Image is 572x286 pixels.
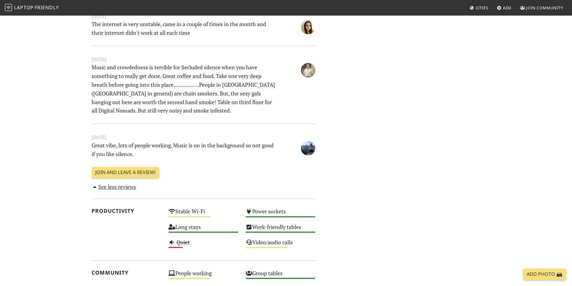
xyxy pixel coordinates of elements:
[242,237,319,253] div: Video/audio calls
[92,167,159,178] a: Join and leave a review!
[242,206,319,222] div: Power sockets
[14,4,34,11] span: Laptop
[526,5,563,11] span: Join Community
[476,5,488,11] span: Cities
[301,144,315,151] span: Kayleigh Halstead
[242,222,319,237] div: Work-friendly tables
[88,134,319,141] small: [DATE]
[92,183,136,190] a: See less reviews
[301,20,315,34] img: 2543-nina.jpg
[88,141,281,158] p: Great vibe, lots of people working. Music is on in the background so not good if you like silence.
[177,239,190,246] s: Quiet
[35,4,59,11] span: Friendly
[88,63,281,115] p: Music and crowdedness is terrible for Secluded silence when you have something to really get done...
[503,5,512,11] span: Add
[467,2,491,13] a: Cities
[88,12,319,20] small: [DATE]
[165,268,242,284] div: People working
[88,20,281,37] p: The internet is very unstable, came in a couple of times in the month and their internet didn't w...
[301,141,315,155] img: 1310-kayleigh.jpg
[5,3,59,13] a: LaptopFriendly LaptopFriendly
[518,2,565,13] a: Join Community
[165,222,242,237] div: Long stays
[495,2,514,13] a: Add
[92,208,162,214] h2: Productivity
[88,56,319,63] small: [DATE]
[92,269,162,276] h2: Community
[301,23,315,30] span: Nina Piperski
[523,269,566,280] a: Add Photo 📸
[301,66,315,73] span: Dan
[165,206,242,222] div: Stable Wi-Fi
[242,268,319,284] div: Group tables
[301,63,315,77] img: 1970-dan.jpg
[5,4,12,11] img: LaptopFriendly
